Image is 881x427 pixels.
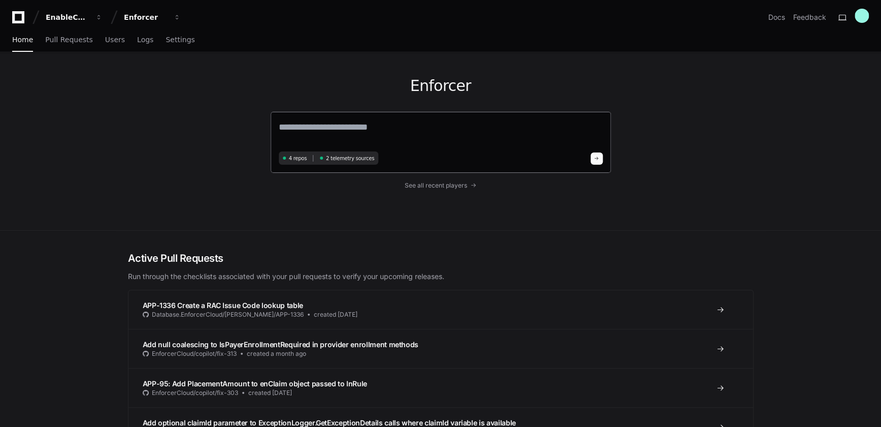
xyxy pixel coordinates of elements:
button: EnableComp [42,8,107,26]
a: APP-1336 Create a RAC Issue Code lookup tableDatabase.EnforcerCloud/[PERSON_NAME]/APP-1336created... [128,290,753,329]
span: created a month ago [247,350,306,358]
a: Add null coalescing to IsPayerEnrollmentRequired in provider enrollment methodsEnforcerCloud/copi... [128,329,753,368]
h2: Active Pull Requests [128,251,754,265]
button: Enforcer [120,8,185,26]
span: See all recent players [405,181,467,190]
span: Add null coalescing to IsPayerEnrollmentRequired in provider enrollment methods [143,340,418,349]
a: Settings [166,28,194,52]
a: Pull Requests [45,28,92,52]
a: APP-95: Add PlacementAmount to enClaim object passed to InRuleEnforcerCloud/copilot/fix-303create... [128,368,753,407]
span: EnforcerCloud/copilot/fix-313 [152,350,237,358]
span: created [DATE] [248,389,292,397]
span: APP-1336 Create a RAC Issue Code lookup table [143,301,303,310]
span: Home [12,37,33,43]
span: Settings [166,37,194,43]
span: Add optional claimId parameter to ExceptionLogger.GetExceptionDetails calls where claimId variabl... [143,418,516,427]
div: Enforcer [124,12,168,22]
span: 2 telemetry sources [326,155,374,162]
span: Pull Requests [45,37,92,43]
span: Logs [137,37,153,43]
span: Database.EnforcerCloud/[PERSON_NAME]/APP-1336 [152,311,304,319]
span: Users [105,37,125,43]
p: Run through the checklists associated with your pull requests to verify your upcoming releases. [128,271,754,282]
h1: Enforcer [270,77,611,95]
span: 4 repos [289,155,307,162]
span: created [DATE] [314,311,357,319]
a: Docs [768,12,785,22]
a: Logs [137,28,153,52]
a: Users [105,28,125,52]
button: Feedback [793,12,826,22]
a: Home [12,28,33,52]
span: APP-95: Add PlacementAmount to enClaim object passed to InRule [143,379,367,388]
span: EnforcerCloud/copilot/fix-303 [152,389,238,397]
div: EnableComp [46,12,89,22]
a: See all recent players [270,181,611,190]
